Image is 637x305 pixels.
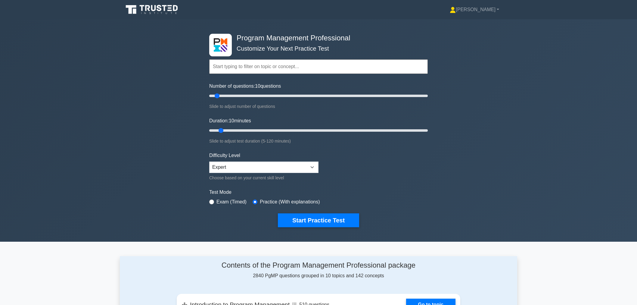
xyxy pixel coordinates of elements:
[435,4,514,16] a: [PERSON_NAME]
[229,118,234,123] span: 10
[209,174,318,181] div: Choose based on your current skill level
[209,137,428,145] div: Slide to adjust test duration (5-120 minutes)
[278,213,359,227] button: Start Practice Test
[234,34,398,42] h4: Program Management Professional
[209,117,251,124] label: Duration: minutes
[177,261,460,270] h4: Contents of the Program Management Professional package
[209,152,240,159] label: Difficulty Level
[209,83,281,90] label: Number of questions: questions
[209,189,428,196] label: Test Mode
[209,103,428,110] div: Slide to adjust number of questions
[260,198,320,206] label: Practice (With explanations)
[177,261,460,279] div: 2840 PgMP questions grouped in 10 topics and 142 concepts
[255,83,260,89] span: 10
[216,198,247,206] label: Exam (Timed)
[209,59,428,74] input: Start typing to filter on topic or concept...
